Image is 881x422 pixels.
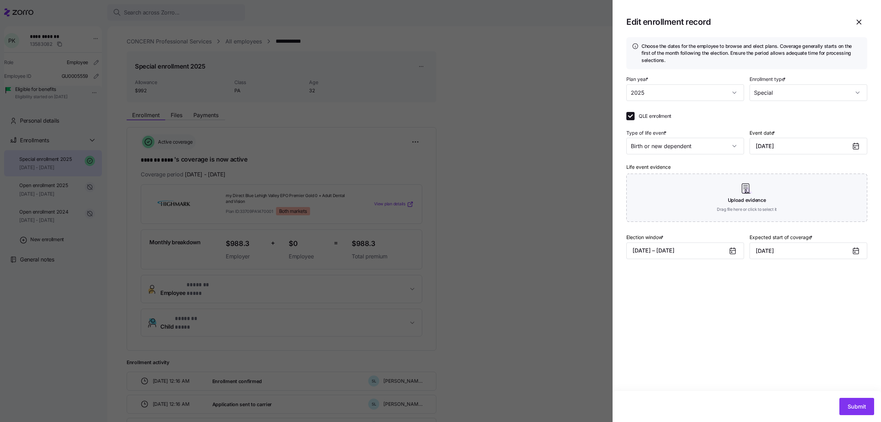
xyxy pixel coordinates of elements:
[626,138,744,154] input: Select life event
[750,84,867,101] input: Enrollment type
[848,402,866,411] span: Submit
[750,129,776,137] label: Event date
[641,43,862,64] h4: Choose the dates for the employee to browse and elect plans. Coverage generally starts on the fir...
[626,129,668,137] label: Type of life event
[750,243,867,259] input: MM/DD/YYYY
[839,398,874,415] button: Submit
[639,113,671,120] span: QLE enrollment
[626,17,845,27] h1: Edit enrollment record
[750,75,787,83] label: Enrollment type
[626,243,744,259] button: [DATE] – [DATE]
[626,234,665,241] label: Election window
[626,75,650,83] label: Plan year
[750,138,867,154] input: Select date
[626,163,671,171] label: Life event evidence
[750,234,814,241] label: Expected start of coverage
